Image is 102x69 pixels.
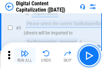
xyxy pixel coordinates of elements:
[14,48,35,64] button: Run All
[35,48,57,64] button: Undo
[16,25,21,31] span: # 3
[32,9,59,17] div: Import Sheet
[41,58,51,62] div: Undo
[80,4,85,9] img: Support
[89,3,97,11] img: Settings menu
[57,48,78,64] button: Skip
[64,58,72,62] div: Skip
[42,49,50,57] img: Undo
[21,49,29,57] img: Run All
[25,38,78,46] div: TrailBalanceFlat - imported
[84,50,94,61] img: Main button
[64,49,72,57] img: Skip
[5,3,13,11] img: Back
[17,58,32,62] div: Run All
[16,0,77,13] div: Digital Content Capitalization ([DATE])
